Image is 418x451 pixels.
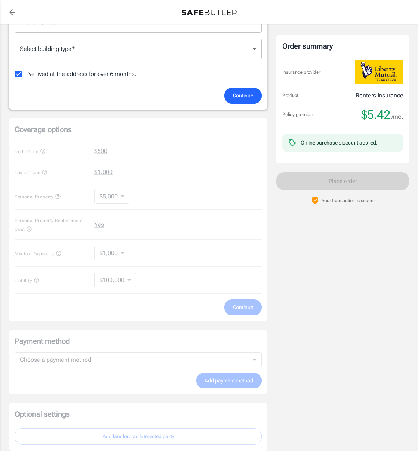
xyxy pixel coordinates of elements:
p: Renters Insurance [356,91,403,100]
img: Liberty Mutual [355,60,403,84]
span: /mo. [391,112,403,122]
p: Policy premium [282,111,314,118]
img: Back to quotes [182,10,237,15]
p: Your transaction is secure [322,197,375,204]
a: back to quotes [5,5,20,20]
span: Continue [233,91,253,100]
button: Continue [224,88,262,104]
div: Order summary [282,41,403,52]
p: Insurance provider [282,69,320,76]
span: $5.42 [361,107,390,122]
p: Product [282,92,298,99]
span: I've lived at the address for over 6 months. [26,70,137,79]
div: Online purchase discount applied. [301,139,377,146]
